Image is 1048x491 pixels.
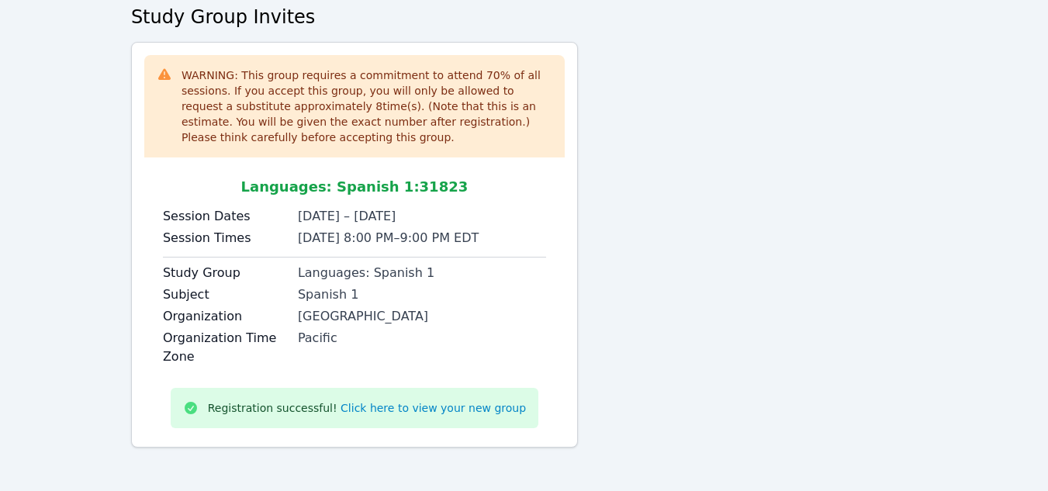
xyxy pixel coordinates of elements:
[163,264,289,282] label: Study Group
[298,285,546,304] div: Spanish 1
[182,67,552,145] div: WARNING: This group requires a commitment to attend 70 % of all sessions. If you accept this grou...
[298,329,546,348] div: Pacific
[298,209,396,223] span: [DATE] – [DATE]
[241,178,469,195] span: Languages: Spanish 1 : 31823
[394,230,400,245] span: –
[163,207,289,226] label: Session Dates
[341,400,526,416] a: Click here to view your new group
[298,229,546,247] li: [DATE] 8:00 PM 9:00 PM EDT
[298,264,546,282] div: Languages: Spanish 1
[163,285,289,304] label: Subject
[131,5,917,29] h2: Study Group Invites
[298,307,546,326] div: [GEOGRAPHIC_DATA]
[163,329,289,366] label: Organization Time Zone
[163,229,289,247] label: Session Times
[208,400,526,416] div: Registration successful!
[163,307,289,326] label: Organization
